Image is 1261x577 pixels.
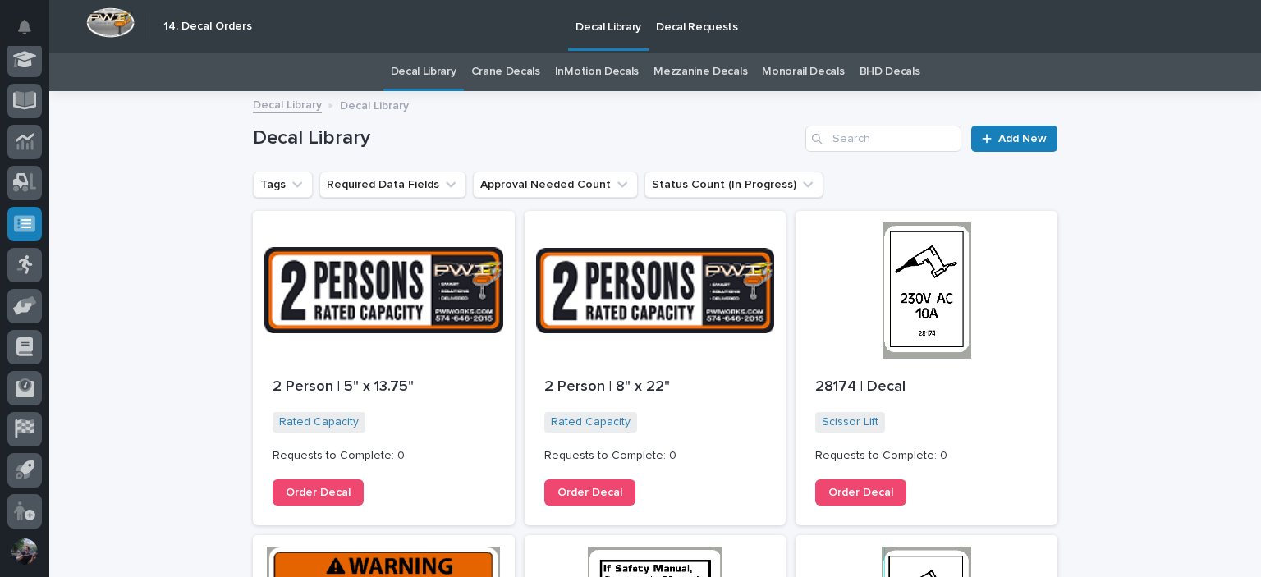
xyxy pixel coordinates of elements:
p: Decal Library [340,95,409,113]
span: Order Decal [286,487,351,498]
a: BHD Decals [860,53,920,91]
span: Order Decal [828,487,893,498]
a: Crane Decals [471,53,540,91]
span: Add New [998,133,1047,144]
p: 2 Person | 5" x 13.75" [273,378,495,396]
p: Requests to Complete: 0 [273,449,495,463]
a: 2 Person | 5" x 13.75"Rated Capacity Requests to Complete: 0Order Decal [253,211,515,525]
a: InMotion Decals [555,53,639,91]
p: Requests to Complete: 0 [544,449,767,463]
button: Approval Needed Count [473,172,638,198]
a: Rated Capacity [279,415,359,429]
a: Decal Library [253,94,322,113]
p: 28174 | Decal [815,378,1038,396]
a: Order Decal [273,479,364,506]
button: Notifications [7,10,42,44]
a: Monorail Decals [762,53,844,91]
p: Requests to Complete: 0 [815,449,1038,463]
a: 28174 | DecalScissor Lift Requests to Complete: 0Order Decal [796,211,1057,525]
a: Add New [971,126,1057,152]
img: Workspace Logo [86,7,135,38]
a: Scissor Lift [822,415,878,429]
a: 2 Person | 8" x 22"Rated Capacity Requests to Complete: 0Order Decal [525,211,786,525]
button: Tags [253,172,313,198]
button: Status Count (In Progress) [644,172,823,198]
a: Order Decal [544,479,635,506]
h1: Decal Library [253,126,799,150]
button: Required Data Fields [319,172,466,198]
input: Search [805,126,961,152]
a: Rated Capacity [551,415,630,429]
button: users-avatar [7,534,42,569]
div: Notifications [21,20,42,46]
span: Order Decal [557,487,622,498]
a: Decal Library [391,53,456,91]
p: 2 Person | 8" x 22" [544,378,767,396]
h2: 14. Decal Orders [163,20,252,34]
a: Order Decal [815,479,906,506]
a: Mezzanine Decals [653,53,747,91]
